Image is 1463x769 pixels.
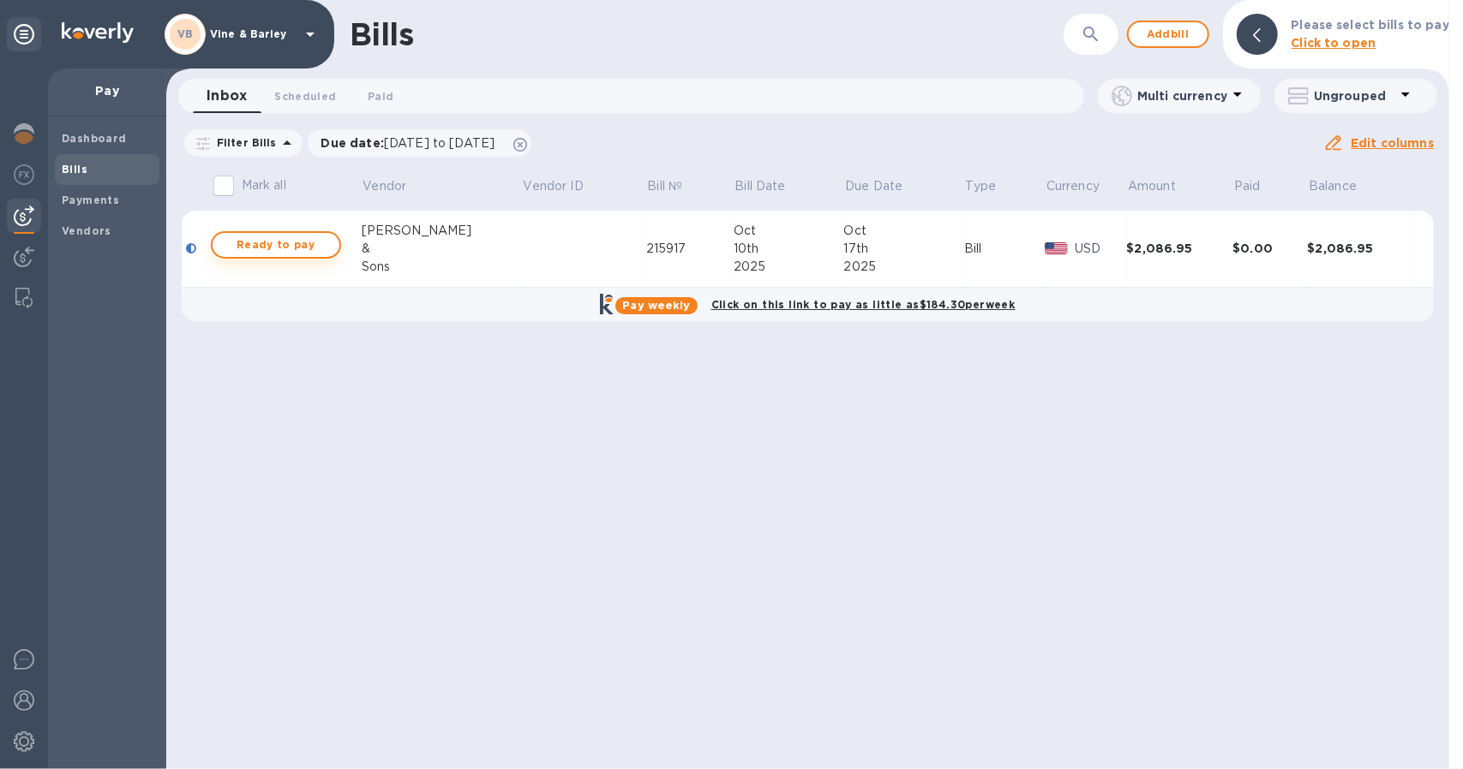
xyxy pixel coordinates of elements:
[844,240,964,258] div: 17th
[1234,177,1261,195] p: Paid
[177,27,194,40] b: VB
[1292,36,1376,50] b: Click to open
[362,240,522,258] div: &
[735,177,786,195] p: Bill Date
[1142,24,1194,45] span: Add bill
[844,258,964,276] div: 2025
[1292,18,1449,32] b: Please select bills to pay
[1234,177,1283,195] span: Paid
[384,136,495,150] span: [DATE] to [DATE]
[1137,87,1227,104] p: Multi currency
[524,177,584,195] p: Vendor ID
[62,194,119,206] b: Payments
[1128,177,1198,195] span: Amount
[735,177,808,195] span: Bill Date
[1075,240,1127,258] p: USD
[226,235,326,255] span: Ready to pay
[368,87,393,105] span: Paid
[7,17,41,51] div: Unpin categories
[210,28,296,40] p: Vine & Barley
[363,177,406,195] p: Vendor
[845,177,925,195] span: Due Date
[274,87,336,105] span: Scheduled
[647,177,682,195] p: Bill №
[966,177,997,195] p: Type
[211,231,341,259] button: Ready to pay
[1314,87,1395,104] p: Ungrouped
[1309,177,1379,195] span: Balance
[524,177,606,195] span: Vendor ID
[734,240,844,258] div: 10th
[1351,136,1434,150] u: Edit columns
[308,129,532,157] div: Due date:[DATE] to [DATE]
[62,132,127,145] b: Dashboard
[362,222,522,240] div: [PERSON_NAME]
[844,222,964,240] div: Oct
[321,134,504,152] p: Due date :
[14,164,34,185] img: Foreign exchange
[734,258,844,276] div: 2025
[845,177,902,195] p: Due Date
[62,163,87,176] b: Bills
[62,82,153,99] p: Pay
[350,16,413,52] h1: Bills
[646,240,734,258] div: 215917
[1046,177,1100,195] p: Currency
[622,299,690,312] b: Pay weekly
[62,224,111,237] b: Vendors
[362,258,522,276] div: Sons
[62,22,134,43] img: Logo
[1128,177,1176,195] p: Amount
[363,177,429,195] span: Vendor
[1232,240,1307,257] div: $0.00
[966,177,1019,195] span: Type
[1127,240,1233,257] div: $2,086.95
[1309,177,1357,195] p: Balance
[711,298,1016,311] b: Click on this link to pay as little as $184.30 per week
[1045,242,1068,254] img: USD
[242,176,286,194] p: Mark all
[1308,240,1414,257] div: $2,086.95
[964,240,1045,258] div: Bill
[1127,21,1209,48] button: Addbill
[734,222,844,240] div: Oct
[207,84,247,108] span: Inbox
[210,135,277,150] p: Filter Bills
[647,177,705,195] span: Bill №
